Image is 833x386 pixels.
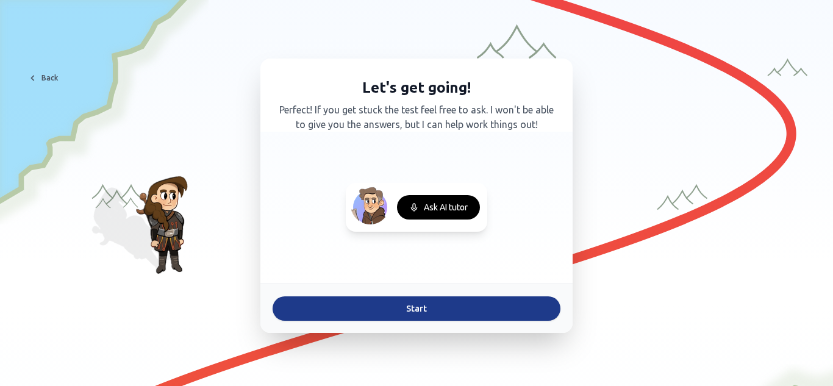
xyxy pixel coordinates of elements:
[397,195,480,220] div: Ask AI tutor
[275,102,558,132] p: Perfect! If you get stuck the test feel free to ask. I won't be able to give you the answers, but...
[273,296,560,321] button: Start
[20,68,65,88] button: Back
[351,185,390,224] img: North
[275,78,558,98] h2: Let's get going!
